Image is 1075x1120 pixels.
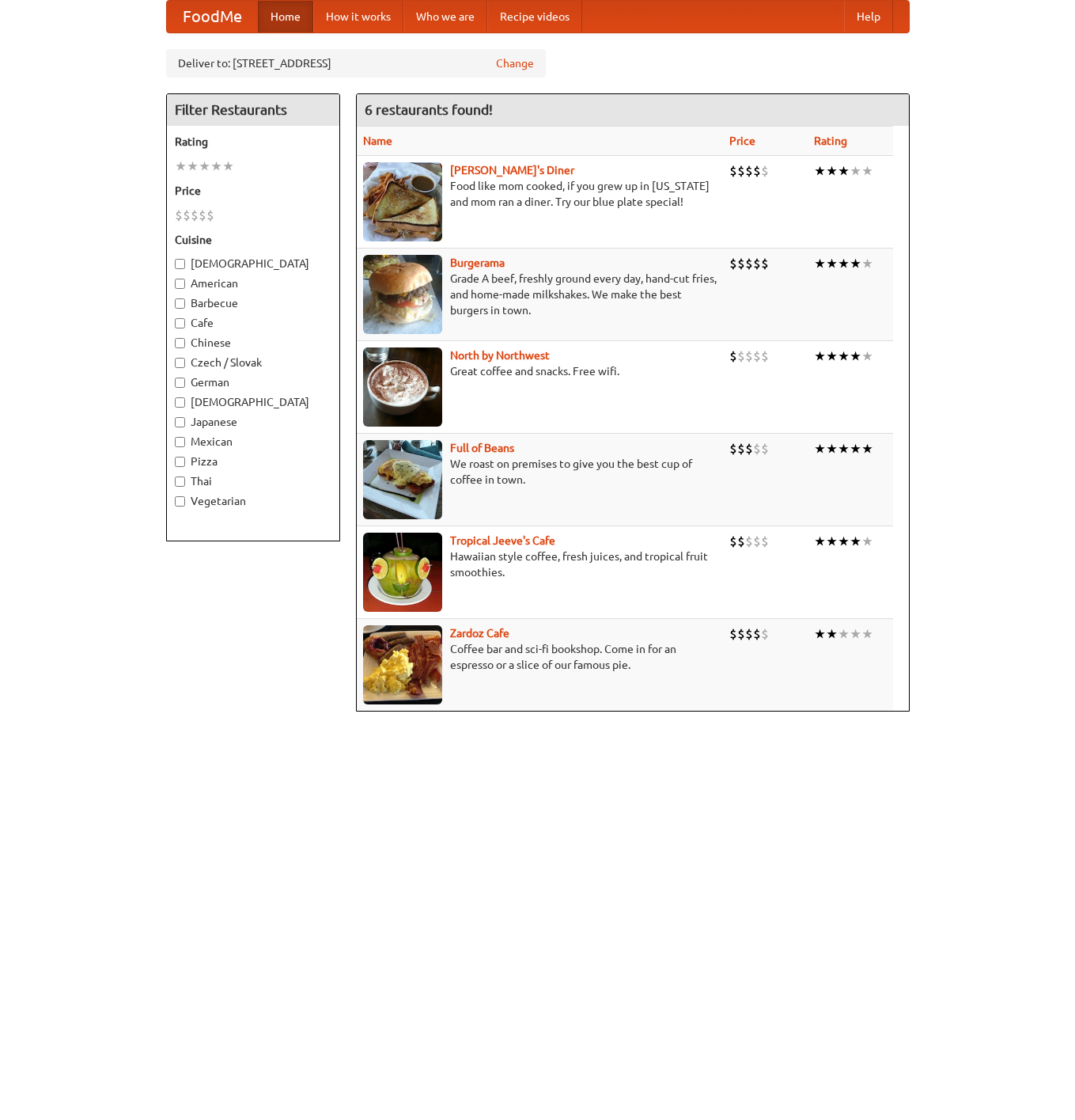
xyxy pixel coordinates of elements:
[175,335,331,351] label: Chinese
[745,440,753,457] li: $
[814,135,847,147] a: Rating
[737,347,745,365] li: $
[753,440,761,457] li: $
[850,255,861,272] li: ★
[745,255,753,272] li: $
[175,454,331,469] label: Pizza
[175,374,331,390] label: German
[313,1,403,32] a: How it works
[363,533,442,612] img: jeeves.jpg
[403,1,487,32] a: Who we are
[861,533,873,550] li: ★
[175,476,185,487] input: Thai
[861,625,873,643] li: ★
[761,255,769,272] li: $
[175,473,331,489] label: Thai
[175,414,331,430] label: Japanese
[861,440,873,457] li: ★
[199,207,206,224] li: $
[363,178,717,210] p: Food like mom cooked, if you grew up in [US_STATE] and mom ran a diner. Try our blue plate special!
[745,533,753,550] li: $
[450,627,509,640] a: Zardoz Cafe
[175,318,185,328] input: Cafe
[175,434,331,450] label: Mexican
[761,533,769,550] li: $
[737,162,745,180] li: $
[175,378,185,388] input: German
[166,49,546,78] div: Deliver to: [STREET_ADDRESS]
[826,255,838,272] li: ★
[761,625,769,643] li: $
[826,440,838,457] li: ★
[175,338,185,348] input: Chinese
[175,183,331,199] h5: Price
[838,347,850,365] li: ★
[363,255,442,334] img: burgerama.jpg
[183,207,191,224] li: $
[175,457,185,467] input: Pizza
[175,355,331,370] label: Czech / Slovak
[745,625,753,643] li: $
[450,534,555,547] a: Tropical Jeeve's Cafe
[861,255,873,272] li: ★
[175,298,185,309] input: Barbecue
[850,440,861,457] li: ★
[838,533,850,550] li: ★
[838,440,850,457] li: ★
[487,1,582,32] a: Recipe videos
[365,102,493,117] ng-pluralize: 6 restaurants found!
[729,533,737,550] li: $
[729,440,737,457] li: $
[838,255,850,272] li: ★
[729,135,755,147] a: Price
[737,255,745,272] li: $
[450,442,514,454] a: Full of Beans
[222,158,234,175] li: ★
[850,625,861,643] li: ★
[826,533,838,550] li: ★
[363,363,717,379] p: Great coffee and snacks. Free wifi.
[745,347,753,365] li: $
[363,549,717,580] p: Hawaiian style coffee, fresh juices, and tropical fruit smoothies.
[826,625,838,643] li: ★
[729,625,737,643] li: $
[737,625,745,643] li: $
[850,162,861,180] li: ★
[737,440,745,457] li: $
[175,295,331,311] label: Barbecue
[761,440,769,457] li: $
[206,207,214,224] li: $
[187,158,199,175] li: ★
[450,349,550,362] a: North by Northwest
[850,533,861,550] li: ★
[175,496,185,507] input: Vegetarian
[363,162,442,241] img: sallys.jpg
[175,437,185,447] input: Mexican
[363,271,717,318] p: Grade A beef, freshly ground every day, hand-cut fries, and home-made milkshakes. We make the bes...
[167,1,258,32] a: FoodMe
[814,162,826,180] li: ★
[175,259,185,269] input: [DEMOGRAPHIC_DATA]
[861,347,873,365] li: ★
[363,347,442,427] img: north.jpg
[814,347,826,365] li: ★
[210,158,222,175] li: ★
[363,625,442,704] img: zardoz.jpg
[729,347,737,365] li: $
[363,641,717,673] p: Coffee bar and sci-fi bookshop. Come in for an espresso or a slice of our famous pie.
[814,533,826,550] li: ★
[814,625,826,643] li: ★
[175,275,331,291] label: American
[450,164,574,177] a: [PERSON_NAME]'s Diner
[175,397,185,408] input: [DEMOGRAPHIC_DATA]
[258,1,313,32] a: Home
[175,256,331,271] label: [DEMOGRAPHIC_DATA]
[761,347,769,365] li: $
[363,135,392,147] a: Name
[745,162,753,180] li: $
[175,279,185,289] input: American
[450,256,505,269] b: Burgerama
